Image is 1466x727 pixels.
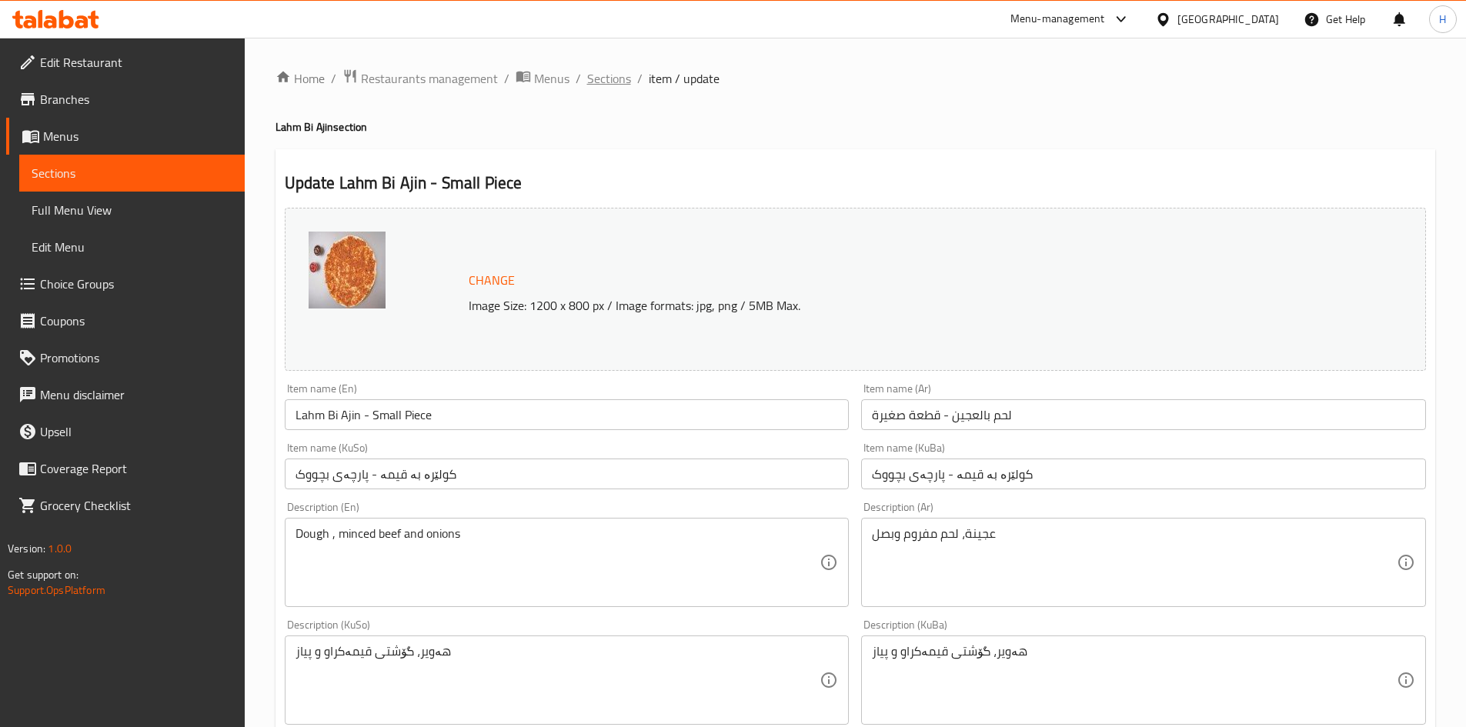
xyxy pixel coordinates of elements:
[43,127,232,145] span: Menus
[32,164,232,182] span: Sections
[6,265,245,302] a: Choice Groups
[309,232,386,308] img: %D9%84%D8%AD%D9%85_%D8%A8%D8%B9%D8%AC%D9%8A%D9%86_%D9%82%D8%B7%D8%B9%D8%A9_%D8%B5%D8%BA%D9%8A%D8%...
[6,413,245,450] a: Upsell
[861,399,1426,430] input: Enter name Ar
[8,565,78,585] span: Get support on:
[6,339,245,376] a: Promotions
[8,580,105,600] a: Support.OpsPlatform
[861,459,1426,489] input: Enter name KuBa
[40,348,232,367] span: Promotions
[48,539,72,559] span: 1.0.0
[40,459,232,478] span: Coverage Report
[19,192,245,228] a: Full Menu View
[276,68,1435,88] nav: breadcrumb
[872,526,1397,599] textarea: عجينة، لحم مفروم وبصل
[40,53,232,72] span: Edit Restaurant
[19,228,245,265] a: Edit Menu
[1010,10,1105,28] div: Menu-management
[40,385,232,404] span: Menu disclaimer
[296,644,820,717] textarea: هەویر، گۆشتی قیمەکراو و پیاز
[276,69,325,88] a: Home
[32,201,232,219] span: Full Menu View
[285,399,850,430] input: Enter name En
[649,69,720,88] span: item / update
[463,296,1283,315] p: Image Size: 1200 x 800 px / Image formats: jpg, png / 5MB Max.
[276,119,1435,135] h4: Lahm Bi Ajin section
[40,90,232,108] span: Branches
[534,69,569,88] span: Menus
[40,496,232,515] span: Grocery Checklist
[576,69,581,88] li: /
[469,269,515,292] span: Change
[296,526,820,599] textarea: Dough , minced beef and onions
[40,422,232,441] span: Upsell
[32,238,232,256] span: Edit Menu
[6,487,245,524] a: Grocery Checklist
[637,69,643,88] li: /
[40,312,232,330] span: Coupons
[6,376,245,413] a: Menu disclaimer
[587,69,631,88] a: Sections
[504,69,509,88] li: /
[1439,11,1446,28] span: H
[6,81,245,118] a: Branches
[6,44,245,81] a: Edit Restaurant
[463,265,521,296] button: Change
[6,302,245,339] a: Coupons
[8,539,45,559] span: Version:
[6,118,245,155] a: Menus
[6,450,245,487] a: Coverage Report
[19,155,245,192] a: Sections
[331,69,336,88] li: /
[342,68,498,88] a: Restaurants management
[285,172,1426,195] h2: Update Lahm Bi Ajin - Small Piece
[40,275,232,293] span: Choice Groups
[872,644,1397,717] textarea: هەویر، گۆشتی قیمەکراو و پیاز
[516,68,569,88] a: Menus
[285,459,850,489] input: Enter name KuSo
[361,69,498,88] span: Restaurants management
[1177,11,1279,28] div: [GEOGRAPHIC_DATA]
